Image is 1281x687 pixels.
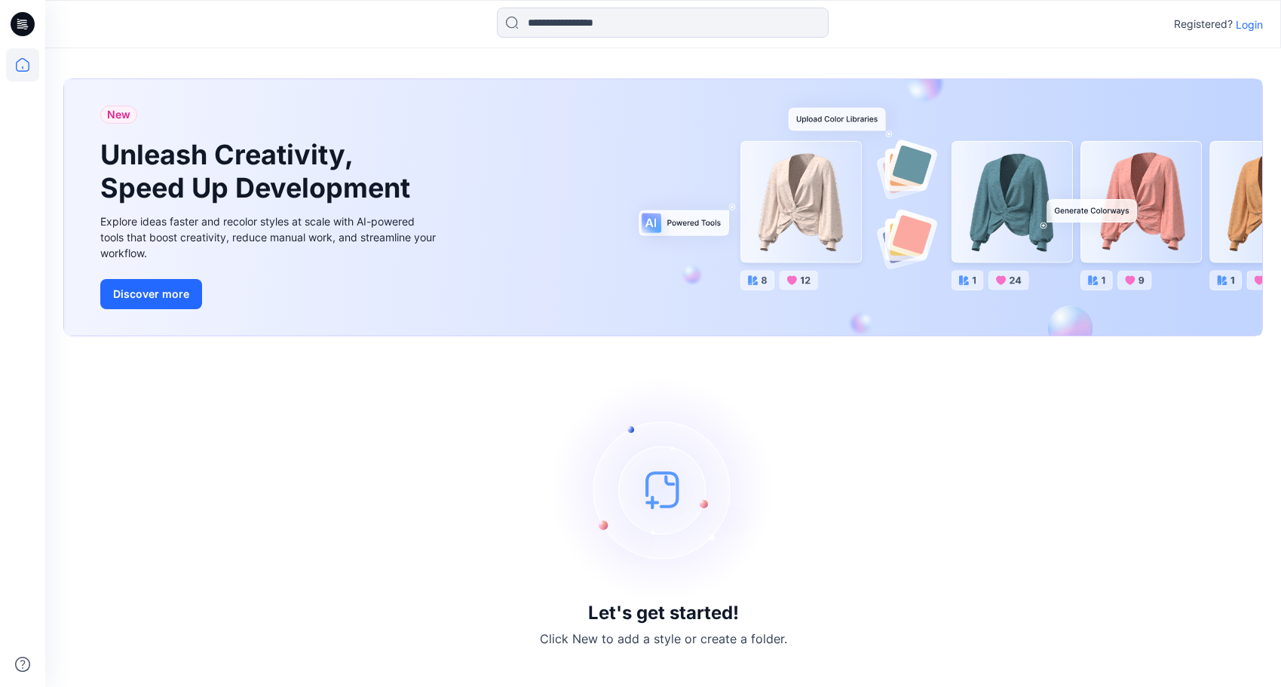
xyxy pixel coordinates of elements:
[540,630,787,648] p: Click New to add a style or create a folder.
[1174,15,1233,33] p: Registered?
[1236,17,1263,32] p: Login
[100,213,440,261] div: Explore ideas faster and recolor styles at scale with AI-powered tools that boost creativity, red...
[550,376,777,603] img: empty-state-image.svg
[100,279,202,309] button: Discover more
[100,139,417,204] h1: Unleash Creativity, Speed Up Development
[107,106,130,124] span: New
[100,279,440,309] a: Discover more
[588,603,739,624] h3: Let's get started!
